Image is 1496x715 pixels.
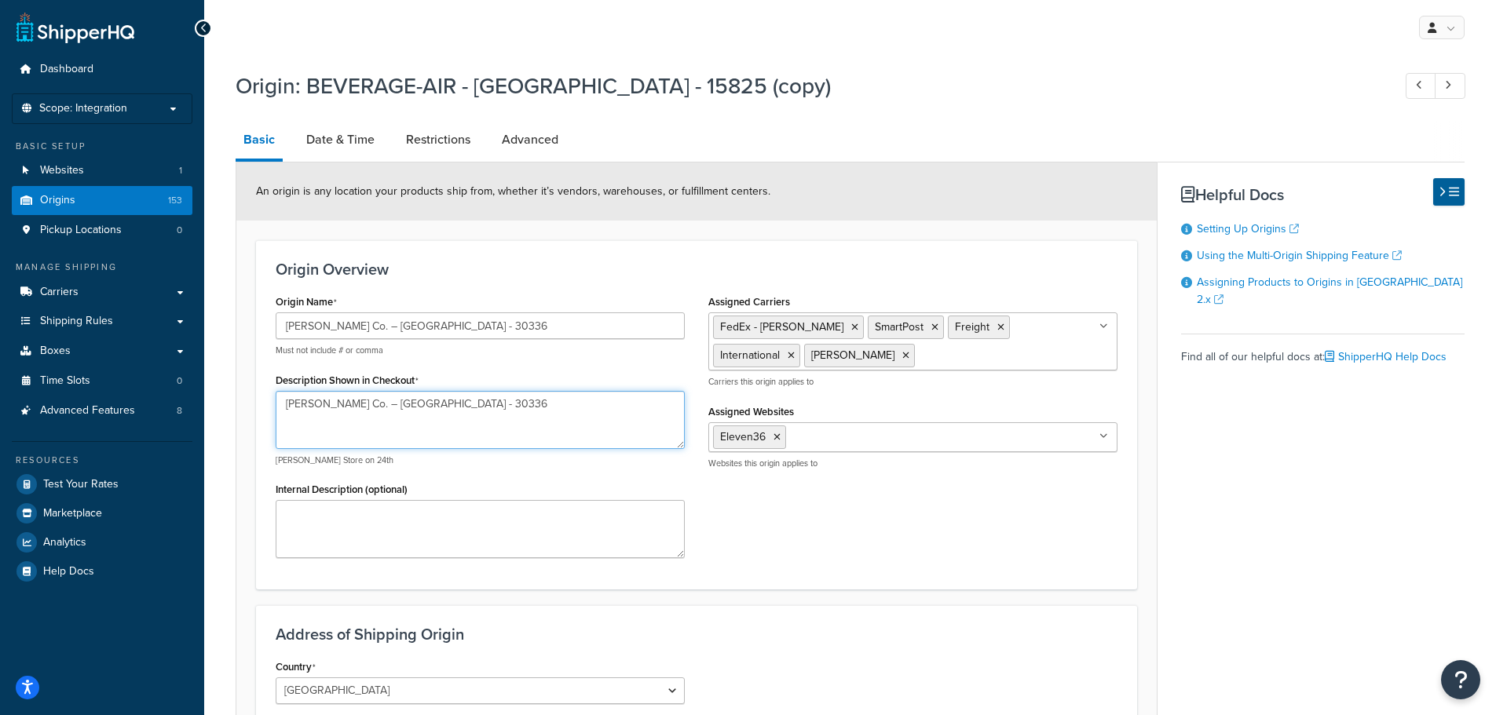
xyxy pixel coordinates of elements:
[398,121,478,159] a: Restrictions
[708,406,794,418] label: Assigned Websites
[276,661,316,673] label: Country
[12,156,192,185] a: Websites1
[12,216,192,245] a: Pickup Locations0
[1197,274,1462,308] a: Assigning Products to Origins in [GEOGRAPHIC_DATA] 2.x
[43,565,94,578] span: Help Docs
[12,337,192,366] a: Boxes
[43,478,119,491] span: Test Your Rates
[298,121,382,159] a: Date & Time
[720,347,780,363] span: International
[276,261,1117,278] h3: Origin Overview
[1441,660,1480,699] button: Open Resource Center
[875,319,924,335] span: SmartPost
[40,63,93,76] span: Dashboard
[1181,186,1465,203] h3: Helpful Docs
[177,374,182,388] span: 0
[1433,178,1465,206] button: Hide Help Docs
[12,186,192,215] a: Origins153
[43,507,102,520] span: Marketplace
[12,367,192,396] a: Time Slots0
[236,71,1377,101] h1: Origin: BEVERAGE-AIR - [GEOGRAPHIC_DATA] - 15825 (copy)
[1435,73,1465,99] a: Next Record
[43,536,86,549] span: Analytics
[276,374,419,387] label: Description Shown in Checkout
[177,224,182,237] span: 0
[708,296,790,308] label: Assigned Carriers
[276,391,685,449] textarea: [PERSON_NAME] Co. – [GEOGRAPHIC_DATA] - 30336
[40,286,79,299] span: Carriers
[276,296,337,308] label: Origin Name
[708,376,1117,388] p: Carriers this origin applies to
[1325,348,1447,365] a: ShipperHQ Help Docs
[12,396,192,425] a: Advanced Features8
[40,374,90,388] span: Time Slots
[12,528,192,556] a: Analytics
[12,55,192,84] a: Dashboard
[1181,334,1465,368] div: Find all of our helpful docs at:
[12,454,192,467] div: Resources
[40,194,75,207] span: Origins
[40,404,135,418] span: Advanced Features
[40,164,84,177] span: Websites
[955,319,989,335] span: Freight
[39,102,127,115] span: Scope: Integration
[494,121,566,159] a: Advanced
[236,121,283,162] a: Basic
[256,183,770,199] span: An origin is any location your products ship from, whether it’s vendors, warehouses, or fulfillme...
[12,186,192,215] li: Origins
[12,367,192,396] li: Time Slots
[12,396,192,425] li: Advanced Features
[40,345,71,358] span: Boxes
[12,307,192,336] a: Shipping Rules
[720,319,843,335] span: FedEx - [PERSON_NAME]
[12,278,192,307] a: Carriers
[720,429,766,445] span: Eleven36
[708,458,1117,469] p: Websites this origin applies to
[177,404,182,418] span: 8
[276,345,685,356] p: Must not include # or comma
[12,261,192,274] div: Manage Shipping
[40,224,122,237] span: Pickup Locations
[12,216,192,245] li: Pickup Locations
[1406,73,1436,99] a: Previous Record
[179,164,182,177] span: 1
[12,557,192,585] a: Help Docs
[40,315,113,328] span: Shipping Rules
[811,347,894,363] span: [PERSON_NAME]
[168,194,182,207] span: 153
[1197,247,1402,264] a: Using the Multi-Origin Shipping Feature
[12,156,192,185] li: Websites
[276,626,1117,643] h3: Address of Shipping Origin
[12,140,192,153] div: Basic Setup
[12,470,192,498] a: Test Your Rates
[12,499,192,527] a: Marketplace
[1197,221,1299,237] a: Setting Up Origins
[276,483,408,495] label: Internal Description (optional)
[276,454,685,466] p: [PERSON_NAME] Store on 24th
